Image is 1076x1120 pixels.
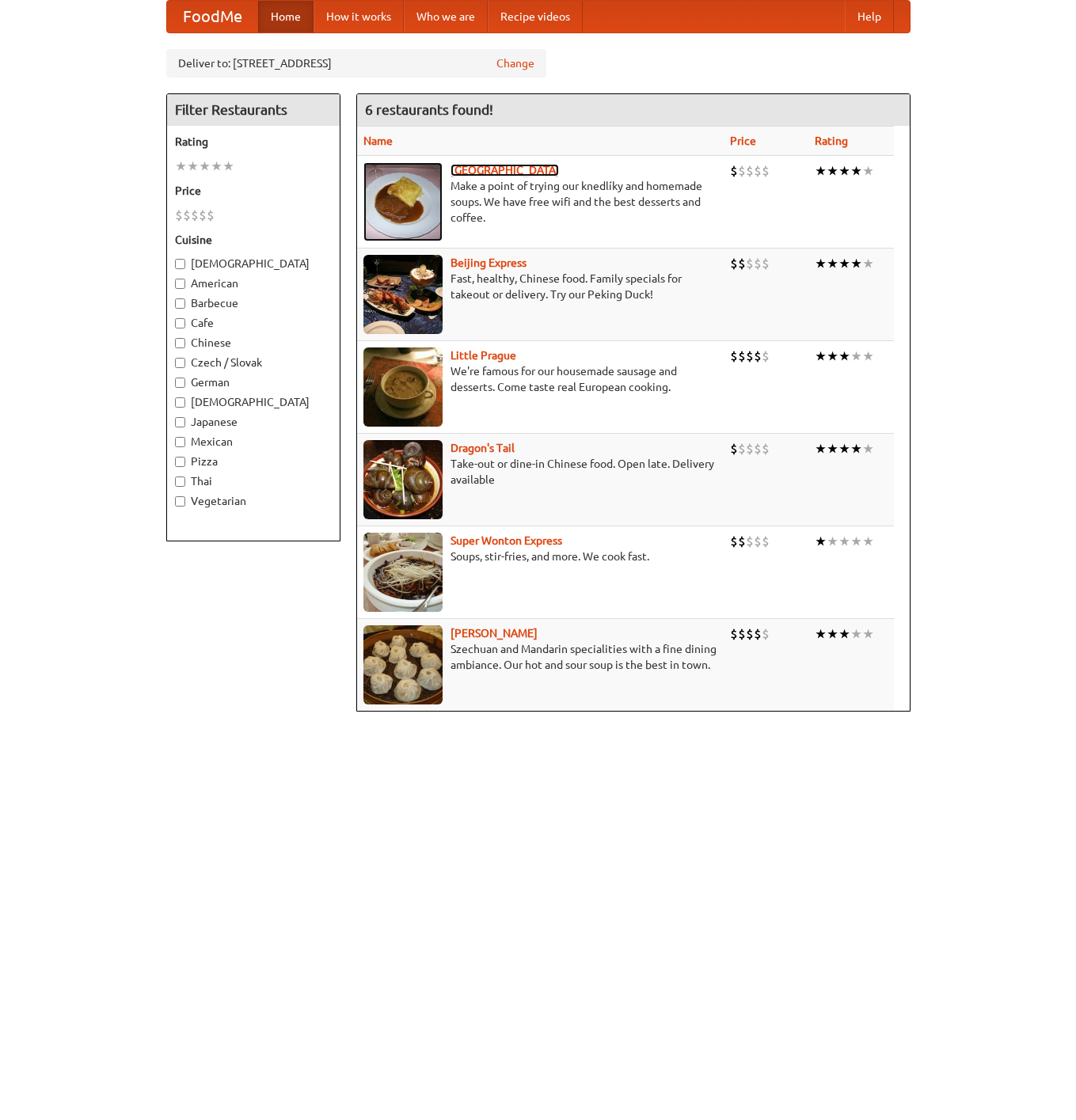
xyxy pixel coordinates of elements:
[815,255,827,272] li: ★
[762,347,770,365] li: $
[175,374,332,390] label: German
[850,255,862,272] li: ★
[862,255,874,272] li: ★
[730,440,738,457] li: $
[815,625,827,643] li: ★
[746,347,754,365] li: $
[850,162,862,180] li: ★
[451,256,527,269] a: Beijing Express
[451,534,562,547] a: Super Wonton Express
[738,533,746,550] li: $
[815,533,827,550] li: ★
[762,533,770,550] li: $
[211,158,222,175] li: ★
[838,162,850,180] li: ★
[363,178,718,226] p: Make a point of trying our knedlíky and homemade soups. We have free wifi and the best desserts a...
[451,627,538,640] a: [PERSON_NAME]
[754,533,762,550] li: $
[838,347,850,365] li: ★
[199,207,207,224] li: $
[746,162,754,180] li: $
[738,440,746,457] li: $
[175,275,332,291] label: American
[199,158,211,175] li: ★
[175,358,185,368] input: Czech / Slovak
[175,437,185,447] input: Mexican
[451,349,516,362] b: Little Prague
[838,255,850,272] li: ★
[365,102,493,117] ng-pluralize: 6 restaurants found!
[175,454,332,469] label: Pizza
[363,347,443,427] img: littleprague.jpg
[363,162,443,241] img: czechpoint.jpg
[827,162,838,180] li: ★
[754,347,762,365] li: $
[166,49,546,78] div: Deliver to: [STREET_ADDRESS]
[754,625,762,643] li: $
[175,493,332,509] label: Vegetarian
[363,456,718,488] p: Take-out or dine-in Chinese food. Open late. Delivery available
[363,549,718,564] p: Soups, stir-fries, and more. We cook fast.
[746,533,754,550] li: $
[167,1,258,32] a: FoodMe
[175,279,185,289] input: American
[827,347,838,365] li: ★
[754,255,762,272] li: $
[175,476,185,487] input: Thai
[827,625,838,643] li: ★
[862,162,874,180] li: ★
[363,135,393,147] a: Name
[175,434,332,450] label: Mexican
[730,347,738,365] li: $
[762,440,770,457] li: $
[175,298,185,309] input: Barbecue
[175,457,185,467] input: Pizza
[850,347,862,365] li: ★
[175,394,332,410] label: [DEMOGRAPHIC_DATA]
[838,625,850,643] li: ★
[175,338,185,348] input: Chinese
[730,162,738,180] li: $
[754,440,762,457] li: $
[746,625,754,643] li: $
[862,625,874,643] li: ★
[175,378,185,388] input: German
[175,496,185,507] input: Vegetarian
[314,1,404,32] a: How it works
[175,417,185,427] input: Japanese
[815,162,827,180] li: ★
[363,255,443,334] img: beijing.jpg
[738,347,746,365] li: $
[845,1,894,32] a: Help
[363,625,443,704] img: shandong.jpg
[175,256,332,271] label: [DEMOGRAPHIC_DATA]
[175,473,332,489] label: Thai
[175,259,185,269] input: [DEMOGRAPHIC_DATA]
[738,625,746,643] li: $
[363,440,443,519] img: dragon.jpg
[175,134,332,150] h5: Rating
[451,164,559,177] a: [GEOGRAPHIC_DATA]
[850,440,862,457] li: ★
[451,442,515,454] a: Dragon's Tail
[815,135,848,147] a: Rating
[762,255,770,272] li: $
[862,347,874,365] li: ★
[175,397,185,408] input: [DEMOGRAPHIC_DATA]
[850,533,862,550] li: ★
[827,440,838,457] li: ★
[187,158,199,175] li: ★
[730,533,738,550] li: $
[838,440,850,457] li: ★
[827,255,838,272] li: ★
[730,255,738,272] li: $
[738,255,746,272] li: $
[175,355,332,370] label: Czech / Slovak
[175,335,332,351] label: Chinese
[862,440,874,457] li: ★
[827,533,838,550] li: ★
